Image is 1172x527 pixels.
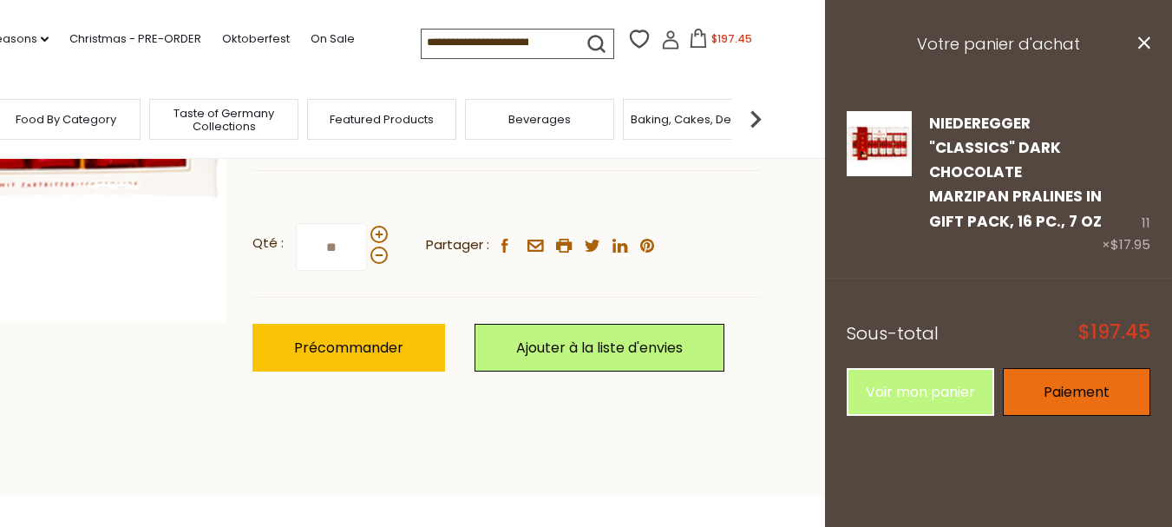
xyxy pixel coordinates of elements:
[738,102,773,136] img: next arrow
[508,113,571,126] a: Beverages
[847,368,994,416] a: Voir mon panier
[847,111,912,176] img: Niederegger "Classics" Dark Chocolate Marzipan Pralines in Gift Pack, 16 pc., 7 oz
[16,113,116,126] a: Food By Category
[711,31,752,46] span: $197.45
[631,113,765,126] a: Baking, Cakes, Desserts
[929,113,1102,232] a: Niederegger "Classics" Dark Chocolate Marzipan Pralines in Gift Pack, 16 pc., 7 oz
[426,234,489,256] span: Partager :
[1078,323,1150,342] span: $197.45
[1003,368,1150,416] a: Paiement
[684,29,757,55] button: $197.45
[475,324,724,372] a: Ajouter à la liste d'envies
[69,30,201,49] a: Christmas - PRE-ORDER
[222,30,290,49] a: Oktoberfest
[252,324,445,372] button: Précommander
[847,111,912,256] a: Niederegger "Classics" Dark Chocolate Marzipan Pralines in Gift Pack, 16 pc., 7 oz
[252,233,284,254] strong: Qté :
[847,321,939,346] span: Sous-total
[154,107,293,133] a: Taste of Germany Collections
[296,223,367,271] input: Qté :
[311,30,355,49] a: On Sale
[294,338,403,358] span: Précommander
[330,113,434,126] a: Featured Products
[1102,111,1150,256] div: 11 ×
[1110,235,1150,254] span: $17.95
